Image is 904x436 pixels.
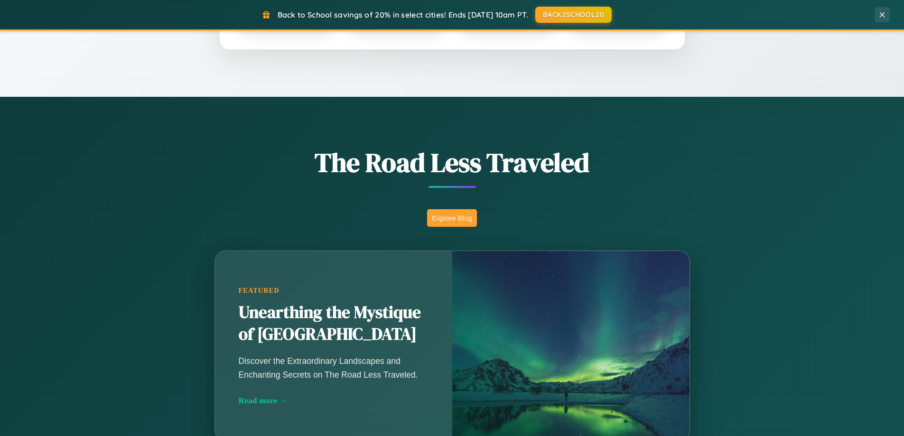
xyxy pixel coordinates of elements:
div: Featured [239,287,429,295]
h1: The Road Less Traveled [168,144,737,181]
h2: Unearthing the Mystique of [GEOGRAPHIC_DATA] [239,302,429,345]
span: Back to School savings of 20% in select cities! Ends [DATE] 10am PT. [278,10,528,19]
p: Discover the Extraordinary Landscapes and Enchanting Secrets on The Road Less Traveled. [239,354,429,381]
button: BACK2SCHOOL20 [535,7,612,23]
button: Explore Blog [427,209,477,227]
div: Read more → [239,396,429,406]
